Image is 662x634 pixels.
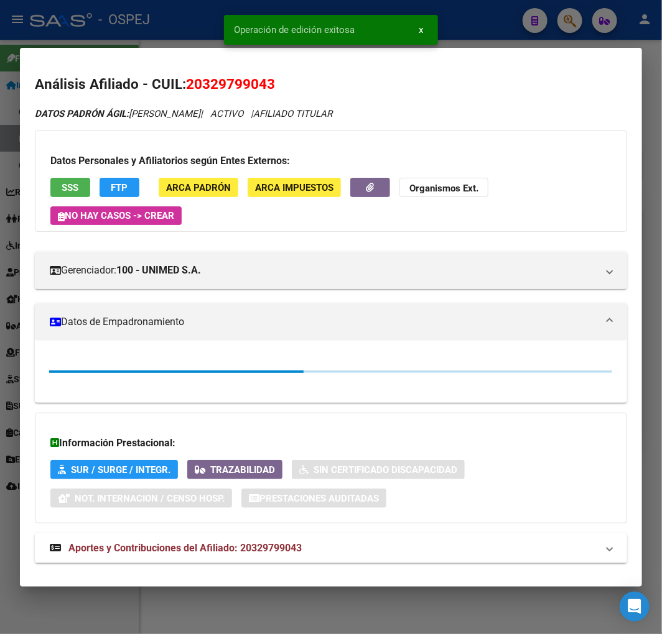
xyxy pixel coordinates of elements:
[50,178,90,197] button: SSS
[159,178,238,197] button: ARCA Padrón
[314,464,457,475] span: Sin Certificado Discapacidad
[35,108,129,119] strong: DATOS PADRÓN ÁGIL:
[241,489,386,508] button: Prestaciones Auditadas
[35,108,332,119] i: | ACTIVO |
[409,183,478,194] strong: Organismos Ext.
[35,74,627,95] h2: Análisis Afiliado - CUIL:
[35,341,627,403] div: Datos de Empadronamiento
[50,154,612,168] h3: Datos Personales y Afiliatorios según Entes Externos:
[71,464,170,475] span: SUR / SURGE / INTEGR.
[210,464,275,475] span: Trazabilidad
[35,252,627,289] mat-expansion-panel-header: Gerenciador:100 - UNIMED S.A.
[58,210,174,221] span: No hay casos -> Crear
[116,263,201,278] strong: 100 - UNIMED S.A.
[255,182,333,193] span: ARCA Impuestos
[35,303,627,341] mat-expansion-panel-header: Datos de Empadronamiento
[166,182,231,193] span: ARCA Padrón
[620,592,650,622] div: Open Intercom Messenger
[50,206,182,225] button: No hay casos -> Crear
[111,182,128,193] span: FTP
[248,178,341,197] button: ARCA Impuestos
[75,493,225,504] span: Not. Internacion / Censo Hosp.
[68,542,302,554] span: Aportes y Contribuciones del Afiliado: 20329799043
[50,489,232,508] button: Not. Internacion / Censo Hosp.
[35,108,200,119] span: [PERSON_NAME]
[62,182,79,193] span: SSS
[292,460,465,479] button: Sin Certificado Discapacidad
[253,108,332,119] span: AFILIADO TITULAR
[259,493,379,504] span: Prestaciones Auditadas
[35,533,627,563] mat-expansion-panel-header: Aportes y Contribuciones del Afiliado: 20329799043
[50,460,178,479] button: SUR / SURGE / INTEGR.
[50,263,597,278] mat-panel-title: Gerenciador:
[419,24,423,35] span: x
[50,436,612,451] h3: Información Prestacional:
[234,24,355,36] span: Operación de edición exitosa
[409,19,433,41] button: x
[100,178,139,197] button: FTP
[399,178,488,197] button: Organismos Ext.
[50,315,597,329] mat-panel-title: Datos de Empadronamiento
[187,460,282,479] button: Trazabilidad
[186,76,275,92] span: 20329799043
